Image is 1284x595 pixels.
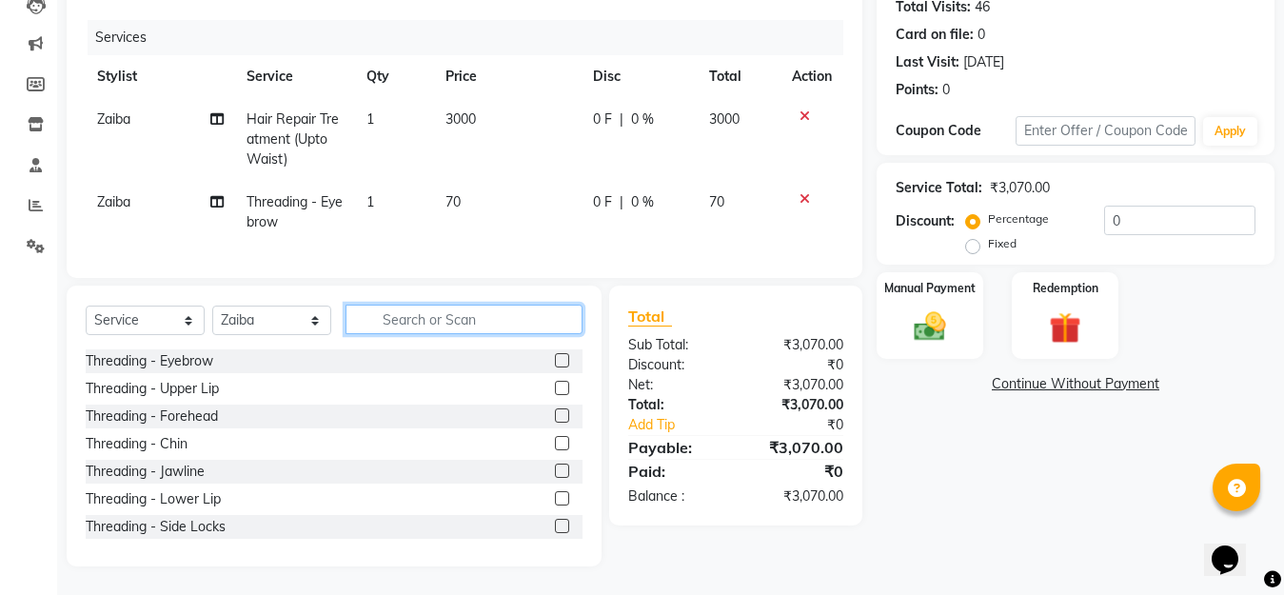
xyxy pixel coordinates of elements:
div: 0 [978,25,985,45]
div: Services [88,20,858,55]
div: ₹3,070.00 [736,335,858,355]
div: Paid: [614,460,736,483]
th: Action [780,55,843,98]
div: Threading - Eyebrow [86,351,213,371]
span: 70 [445,193,461,210]
img: _cash.svg [904,308,956,345]
th: Total [698,55,780,98]
label: Manual Payment [884,280,976,297]
div: ₹0 [736,460,858,483]
div: Discount: [896,211,955,231]
div: ₹3,070.00 [990,178,1050,198]
div: Coupon Code [896,121,1016,141]
img: _gift.svg [1039,308,1091,347]
div: ₹3,070.00 [736,436,858,459]
iframe: chat widget [1204,519,1265,576]
div: 0 [942,80,950,100]
div: Threading - Upper Lip [86,379,219,399]
div: Balance : [614,486,736,506]
span: 0 % [631,109,654,129]
div: ₹0 [736,355,858,375]
div: Card on file: [896,25,974,45]
span: 70 [709,193,724,210]
span: 3000 [445,110,476,128]
a: Continue Without Payment [880,374,1271,394]
div: Threading - Side Locks [86,517,226,537]
div: [DATE] [963,52,1004,72]
div: Points: [896,80,938,100]
span: Zaiba [97,110,130,128]
label: Fixed [988,235,1017,252]
div: ₹0 [756,415,858,435]
input: Enter Offer / Coupon Code [1016,116,1195,146]
span: Hair Repair Treatment (Upto Waist) [247,110,339,168]
div: Threading - Jawline [86,462,205,482]
label: Redemption [1033,280,1098,297]
th: Price [434,55,581,98]
button: Apply [1203,117,1257,146]
div: Discount: [614,355,736,375]
th: Stylist [86,55,235,98]
th: Qty [355,55,434,98]
div: ₹3,070.00 [736,395,858,415]
div: Sub Total: [614,335,736,355]
span: | [620,109,623,129]
th: Disc [582,55,699,98]
span: 0 % [631,192,654,212]
div: Threading - Chin [86,434,188,454]
div: Service Total: [896,178,982,198]
span: | [620,192,623,212]
a: Add Tip [614,415,756,435]
div: Net: [614,375,736,395]
div: Last Visit: [896,52,959,72]
th: Service [235,55,354,98]
div: Threading - Lower Lip [86,489,221,509]
div: ₹3,070.00 [736,375,858,395]
span: Threading - Eyebrow [247,193,343,230]
label: Percentage [988,210,1049,228]
div: ₹3,070.00 [736,486,858,506]
span: 1 [366,193,374,210]
span: Total [628,307,672,327]
span: 0 F [593,192,612,212]
span: 0 F [593,109,612,129]
input: Search or Scan [346,305,583,334]
div: Payable: [614,436,736,459]
span: 3000 [709,110,740,128]
div: Threading - Forehead [86,407,218,426]
span: 1 [366,110,374,128]
div: Total: [614,395,736,415]
span: Zaiba [97,193,130,210]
